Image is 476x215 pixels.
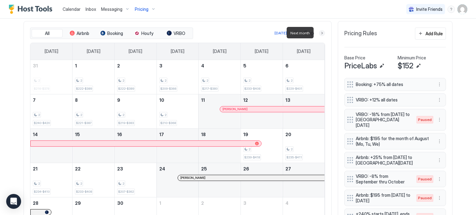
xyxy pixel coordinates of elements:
button: More options [436,81,443,88]
span: 2 [249,147,250,151]
td: September 27, 2025 [283,163,325,197]
a: September 14, 2025 [30,129,72,140]
span: 6 [285,63,289,68]
span: $209-$366 [160,87,176,91]
a: September 10, 2025 [157,94,199,106]
a: Calendar [63,6,81,12]
td: September 17, 2025 [156,128,199,163]
span: VRBO: -18% from [DATE] to [GEOGRAPHIC_DATA][DATE] [356,112,410,128]
button: Houfy [128,29,159,38]
span: $210-$368 [160,121,176,125]
td: September 7, 2025 [30,94,73,128]
button: More options [436,96,443,104]
div: [PERSON_NAME] [180,176,322,180]
span: 2 [38,182,40,186]
td: September 22, 2025 [73,163,115,197]
span: VRBO: +12% all dates [356,97,430,103]
div: menu [436,157,443,164]
button: More options [436,157,443,164]
button: Edit [415,62,422,70]
span: 2 [291,147,293,151]
a: October 4, 2025 [283,197,325,209]
span: 2 [117,63,120,68]
span: Messaging [101,6,122,12]
span: Houfy [141,31,153,36]
span: 24 [159,166,165,171]
a: Monday [81,43,107,60]
a: Sunday [38,43,64,60]
span: 2 [165,79,166,83]
span: 2 [80,113,82,117]
span: Invite Friends [416,6,443,12]
a: September 5, 2025 [241,60,283,71]
a: September 2, 2025 [115,60,156,71]
div: menu [436,116,443,123]
a: September 30, 2025 [115,197,156,209]
button: More options [436,194,443,202]
a: September 1, 2025 [73,60,114,71]
a: October 1, 2025 [157,197,199,209]
span: VRBO [174,31,185,36]
div: menu [436,96,443,104]
button: [DATE] [274,29,288,37]
td: September 16, 2025 [114,128,156,163]
a: September 11, 2025 [199,94,240,106]
a: September 6, 2025 [283,60,325,71]
a: October 2, 2025 [199,197,240,209]
span: [PERSON_NAME] [223,107,248,111]
a: September 8, 2025 [73,94,114,106]
td: September 1, 2025 [73,60,115,94]
a: Thursday [207,43,233,60]
span: 2 [122,182,124,186]
span: Paused [418,117,432,123]
span: 2 [38,113,40,117]
td: September 2, 2025 [114,60,156,94]
span: 2 [206,79,208,83]
span: 14 [33,132,38,137]
a: September 23, 2025 [115,163,156,174]
div: [DATE] [275,30,287,36]
div: menu [436,138,443,145]
span: 22 [75,166,81,171]
a: September 17, 2025 [157,129,199,140]
span: 1 [159,200,161,206]
span: Airbnb: +25% from [DATE] to [GEOGRAPHIC_DATA][DATE] [356,155,430,166]
span: [DATE] [297,49,311,54]
button: Next month [319,30,325,36]
span: 4 [285,200,289,206]
span: 2 [291,79,293,83]
span: 2 [249,79,250,83]
span: 27 [285,166,291,171]
span: 16 [117,132,122,137]
span: $239-$418 [244,155,260,159]
span: 20 [285,132,291,137]
td: September 12, 2025 [241,94,283,128]
span: 2 [201,200,204,206]
span: [DATE] [129,49,142,54]
a: September 16, 2025 [115,129,156,140]
span: $240-$420 [34,121,50,125]
a: August 31, 2025 [30,60,72,71]
a: September 18, 2025 [199,129,240,140]
td: September 26, 2025 [241,163,283,197]
span: 18 [201,132,206,137]
span: 30 [117,200,123,206]
span: Paused [418,176,432,182]
button: Booking [96,29,127,38]
span: Pricing [135,6,148,12]
td: September 20, 2025 [283,128,325,163]
span: [DATE] [255,49,268,54]
div: menu [436,81,443,88]
span: PriceLabs [344,61,377,71]
a: Host Tools Logo [9,5,55,14]
span: 17 [159,132,164,137]
div: menu [447,6,455,13]
a: September 12, 2025 [241,94,283,106]
span: $222-$389 [118,87,134,91]
span: 7 [33,97,36,103]
span: $233-$408 [244,87,260,91]
span: $229-$401 [286,87,302,91]
a: September 19, 2025 [241,129,283,140]
span: 13 [285,97,290,103]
